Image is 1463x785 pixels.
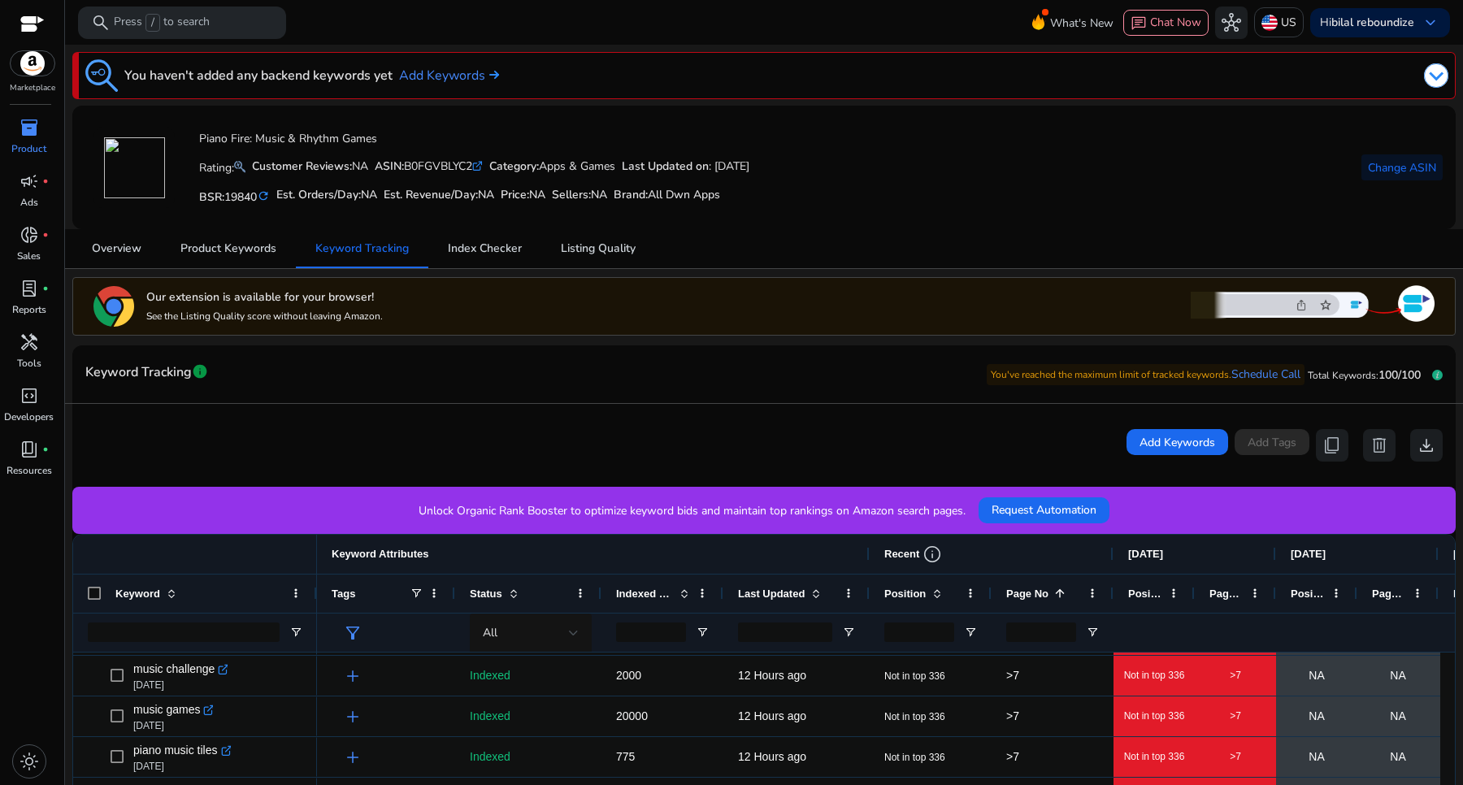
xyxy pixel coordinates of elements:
b: Customer Reviews: [252,158,352,174]
span: fiber_manual_record [42,232,49,238]
span: donut_small [20,225,39,245]
span: All Dwn Apps [648,187,720,202]
span: NA [1390,700,1405,733]
b: Category: [489,158,539,174]
span: download [1417,436,1436,455]
span: NA [1390,740,1405,774]
img: chrome-logo.svg [93,286,134,327]
p: Hi [1320,17,1414,28]
img: amazon.svg [11,51,54,76]
p: Developers [4,410,54,424]
span: Keyword Attributes [332,548,428,560]
span: music games [133,698,200,721]
p: Product [11,141,46,156]
span: light_mode [20,752,39,771]
p: US [1281,8,1296,37]
span: fiber_manual_record [42,285,49,292]
button: Open Filter Menu [696,626,709,639]
span: handyman [20,332,39,352]
span: keyboard_arrow_down [1421,13,1440,33]
span: Overview [92,243,141,254]
span: NA [1309,700,1324,733]
span: 12 Hours ago [738,709,806,722]
span: >7 [1006,709,1019,722]
img: 81jMQ6ZRBmL.jpg [104,137,165,198]
span: 12 Hours ago [738,669,806,682]
span: Indexed [470,669,510,682]
span: add [343,707,362,726]
span: Not in top 336 [884,711,945,722]
span: NA [591,187,607,202]
h5: Est. Orders/Day: [276,189,377,202]
div: Apps & Games [489,158,615,175]
span: fiber_manual_record [42,178,49,184]
span: Last Updated [738,588,805,600]
h5: Our extension is available for your browser! [146,290,383,305]
span: Keyword Tracking [315,243,409,254]
span: Not in top 336 [884,670,945,682]
span: Chat Now [1150,15,1201,30]
span: NA [1309,659,1324,692]
span: Index Checker [448,243,522,254]
span: 775 [616,750,635,763]
span: info [923,544,942,564]
span: info [192,363,208,379]
img: arrow-right.svg [485,70,499,80]
button: download [1410,429,1443,462]
span: >7 [1006,669,1019,682]
p: Marketplace [10,82,55,94]
h5: : [614,189,720,202]
span: Page No [1209,588,1244,600]
span: NA [1390,659,1405,692]
span: search [91,13,111,33]
span: lab_profile [20,279,39,298]
a: Add Keywords [399,66,499,85]
span: >7 [1230,709,1241,722]
span: 12 Hours ago [738,750,806,763]
span: 2000 [616,669,641,682]
span: inventory_2 [20,118,39,137]
div: Recent [884,544,942,564]
span: code_blocks [20,386,39,406]
span: Keyword [115,588,160,600]
button: Open Filter Menu [289,626,302,639]
span: Product Keywords [180,243,276,254]
button: Request Automation [979,497,1109,523]
span: Not in top 336 [884,752,945,763]
span: NA [361,187,377,202]
div: : [DATE] [622,158,749,175]
p: You've reached the maximum limit of tracked keywords. [987,364,1305,385]
span: Page No [1006,588,1048,600]
input: Last Updated Filter Input [738,622,832,642]
span: NA [1309,740,1324,774]
span: Position [1291,588,1325,600]
b: Last Updated on [622,158,709,174]
span: fiber_manual_record [42,446,49,453]
span: Indexed [470,709,510,722]
h5: Est. Revenue/Day: [384,189,494,202]
span: Position [1128,588,1162,600]
span: filter_alt [343,623,362,643]
span: / [145,14,160,32]
span: Brand [614,187,645,202]
span: Add Keywords [1140,434,1215,451]
p: Ads [20,195,38,210]
span: Total Keywords: [1308,369,1378,382]
span: NA [478,187,494,202]
span: Indexed [470,750,510,763]
img: keyword-tracking.svg [85,59,118,92]
span: book_4 [20,440,39,459]
h5: Price: [501,189,545,202]
input: Position Filter Input [884,622,954,642]
span: music challenge [133,657,215,680]
h3: You haven't added any backend keywords yet [124,66,393,85]
span: 19840 [224,189,257,205]
span: Not in top 336 [1124,709,1185,722]
span: piano music tiles [133,739,218,761]
h5: BSR: [199,187,270,205]
span: campaign [20,171,39,191]
p: Reports [12,302,46,317]
span: add [343,748,362,767]
p: [DATE] [133,679,228,692]
span: Request Automation [992,501,1096,518]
